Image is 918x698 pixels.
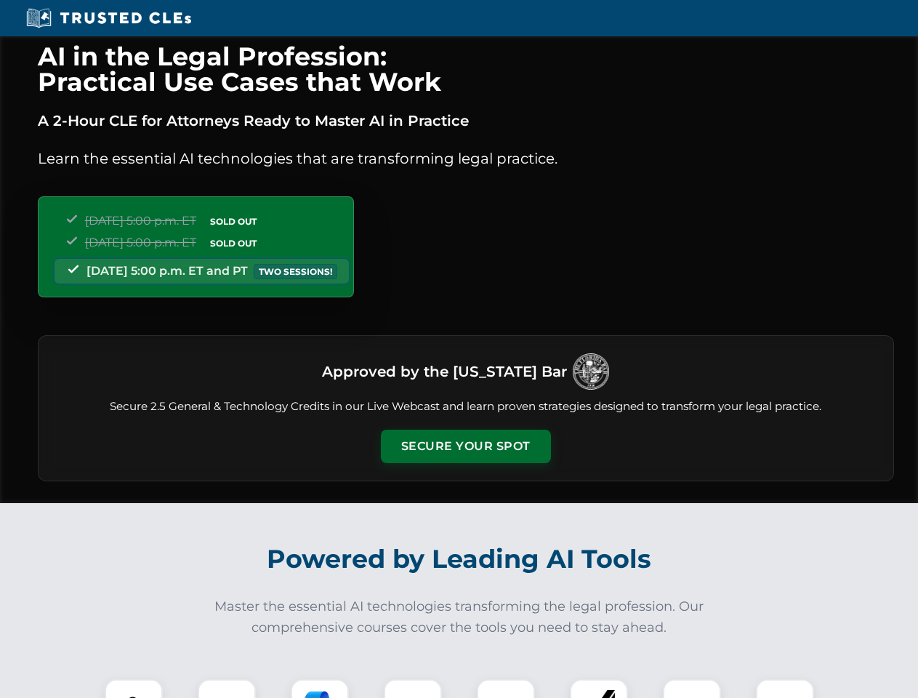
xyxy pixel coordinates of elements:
span: [DATE] 5:00 p.m. ET [85,214,196,228]
p: Master the essential AI technologies transforming the legal profession. Our comprehensive courses... [205,596,714,638]
p: A 2-Hour CLE for Attorneys Ready to Master AI in Practice [38,109,894,132]
img: Trusted CLEs [22,7,196,29]
span: SOLD OUT [205,214,262,229]
h3: Approved by the [US_STATE] Bar [322,358,567,385]
img: Logo [573,353,609,390]
h2: Powered by Leading AI Tools [57,534,862,585]
p: Learn the essential AI technologies that are transforming legal practice. [38,147,894,170]
button: Secure Your Spot [381,430,551,463]
span: SOLD OUT [205,236,262,251]
span: [DATE] 5:00 p.m. ET [85,236,196,249]
h1: AI in the Legal Profession: Practical Use Cases that Work [38,44,894,95]
p: Secure 2.5 General & Technology Credits in our Live Webcast and learn proven strategies designed ... [56,398,876,415]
